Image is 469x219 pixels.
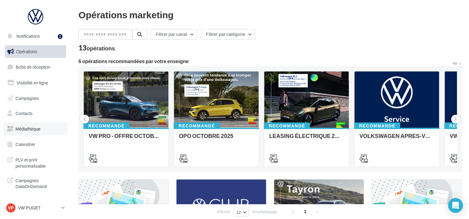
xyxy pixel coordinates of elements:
[264,122,310,129] div: Recommandé
[78,45,115,51] div: 13
[4,107,67,120] a: Contacts
[16,49,37,54] span: Opérations
[4,174,67,192] a: Campagnes DataOnDemand
[4,138,67,151] a: Calendrier
[15,95,39,101] span: Campagnes
[179,133,254,145] div: OPO OCTOBRE 2025
[78,59,452,64] div: 6 opérations recommandées par votre enseigne
[174,122,220,129] div: Recommandé
[17,80,48,85] span: Visibilité en ligne
[8,205,14,211] span: VP
[354,122,400,129] div: Recommandé
[83,122,129,129] div: Recommandé
[87,45,115,51] div: opérations
[300,207,310,217] span: 1
[201,29,255,40] button: Filtrer par catégorie
[4,92,67,105] a: Campagnes
[4,45,67,58] a: Opérations
[16,33,40,39] span: Notifications
[4,122,67,135] a: Médiathèque
[252,209,277,215] span: résultats/page
[15,111,32,116] span: Contacts
[5,202,66,214] a: VP VW PUGET
[78,10,462,19] div: Opérations marketing
[16,64,50,70] span: Boîte de réception
[150,29,197,40] button: Filtrer par canal
[15,142,36,147] span: Calendrier
[15,176,64,190] span: Campagnes DataOnDemand
[4,30,65,43] button: Notifications 1
[4,153,67,171] a: PLV et print personnalisable
[269,133,344,145] div: LEASING ÉLECTRIQUE 2025
[18,205,59,211] p: VW PUGET
[4,76,67,89] a: Visibilité en ligne
[217,209,230,215] span: Afficher
[359,133,434,145] div: VOLKSWAGEN APRES-VENTE
[15,156,64,169] span: PLV et print personnalisable
[15,126,40,131] span: Médiathèque
[89,133,163,145] div: VW PRO - OFFRE OCTOBRE 25
[4,60,67,74] a: Boîte de réception
[236,210,241,215] span: 12
[234,208,249,217] button: 12
[448,198,463,213] div: Open Intercom Messenger
[58,34,62,39] div: 1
